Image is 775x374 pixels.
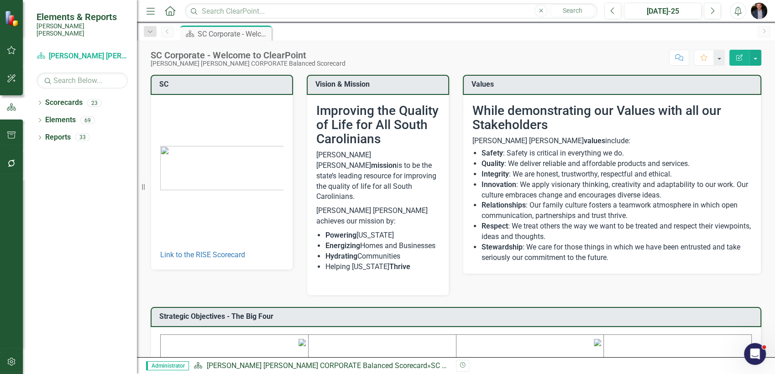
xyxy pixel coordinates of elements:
li: Homes and Businesses [325,241,440,251]
strong: mission [371,161,397,170]
img: Chris Amodeo [751,3,767,19]
li: : Safety is critical in everything we do. [482,148,752,159]
button: Search [550,5,595,17]
input: Search Below... [37,73,128,88]
p: [PERSON_NAME] [PERSON_NAME] is to be the state’s leading resource for improving the quality of li... [316,150,440,204]
strong: Respect [482,222,508,230]
li: Communities [325,251,440,262]
h3: Strategic Objectives - The Big Four [159,312,756,321]
img: ClearPoint Strategy [5,10,21,26]
div: SC Corporate - Welcome to ClearPoint [430,361,551,370]
div: » [194,361,449,371]
span: Elements & Reports [37,11,128,22]
div: 69 [80,116,95,124]
div: 23 [87,99,102,107]
a: Link to the RISE Scorecard [160,250,245,259]
a: Reports [45,132,71,143]
a: Scorecards [45,98,83,108]
li: : Our family culture fosters a teamwork atmosphere in which open communication, partnerships and ... [482,200,752,221]
p: [PERSON_NAME] [PERSON_NAME] include: [472,136,752,146]
li: : We care for those things in which we have been entrusted and take seriously our commitment to t... [482,242,752,263]
li: [US_STATE] [325,230,440,241]
span: Administrator [146,361,189,370]
li: : We apply visionary thinking, creativity and adaptability to our work. Our culture embraces chan... [482,180,752,201]
strong: Powering [325,231,356,239]
a: [PERSON_NAME] [PERSON_NAME] CORPORATE Balanced Scorecard [37,51,128,62]
strong: Safety [482,149,503,157]
div: [PERSON_NAME] [PERSON_NAME] CORPORATE Balanced Scorecard [151,60,346,67]
p: [PERSON_NAME] [PERSON_NAME] achieves our mission by: [316,204,440,229]
li: Helping [US_STATE] [325,262,440,272]
strong: Quality [482,159,504,168]
li: : We are honest, trustworthy, respectful and ethical. [482,169,752,180]
img: mceclip2%20v3.png [594,339,601,346]
li: : We deliver reliable and affordable products and services. [482,159,752,169]
span: Search [563,7,582,14]
a: [PERSON_NAME] [PERSON_NAME] CORPORATE Balanced Scorecard [206,361,427,370]
strong: Hydrating [325,252,357,260]
strong: values [584,136,605,145]
h3: Vision & Mission [315,80,444,88]
div: 33 [75,134,90,141]
div: SC Corporate - Welcome to ClearPoint [151,50,346,60]
small: [PERSON_NAME] [PERSON_NAME] [37,22,128,37]
div: [DATE]-25 [627,6,698,17]
button: [DATE]-25 [624,3,702,19]
h3: SC [159,80,288,88]
strong: Stewardship [482,243,523,251]
li: : We treat others the way we want to be treated and respect their viewpoints, ideas and thoughts. [482,221,752,242]
input: Search ClearPoint... [185,3,597,19]
h2: While demonstrating our Values with all our Stakeholders [472,104,752,132]
strong: Innovation [482,180,516,189]
strong: Relationships [482,201,526,209]
div: SC Corporate - Welcome to ClearPoint [198,28,269,40]
img: mceclip1%20v4.png [298,339,306,346]
h2: Improving the Quality of Life for All South Carolinians [316,104,440,146]
h3: Values [471,80,756,88]
iframe: Intercom live chat [744,343,766,365]
strong: Energizing [325,241,360,250]
strong: Thrive [389,262,410,271]
a: Elements [45,115,76,125]
strong: Integrity [482,170,509,178]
